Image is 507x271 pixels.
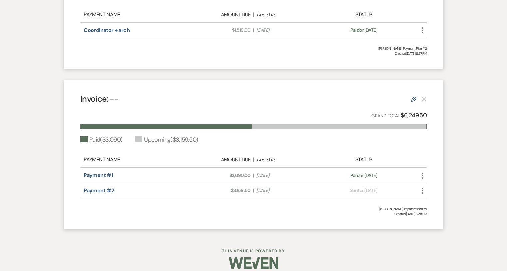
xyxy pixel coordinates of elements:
[256,187,318,194] span: [DATE]
[84,172,113,179] a: Payment #1
[253,172,254,179] span: |
[84,156,186,164] div: Payment Name
[84,187,114,194] a: Payment #2
[135,135,198,144] div: Upcoming ( $3,159.50 )
[350,172,359,178] span: Paid
[401,111,427,119] strong: $6,249.50
[253,27,254,34] span: |
[257,11,318,19] div: Due date
[110,93,119,104] span: --
[84,27,129,34] a: Coordinator + arch
[256,27,318,34] span: [DATE]
[350,27,359,33] span: Paid
[186,156,321,164] div: |
[189,156,250,164] div: Amount Due
[257,156,318,164] div: Due date
[321,11,406,19] div: Status
[371,111,427,120] p: Grand Total:
[321,156,406,164] div: Status
[253,187,254,194] span: |
[80,206,427,211] div: [PERSON_NAME] Payment Plan #1
[84,11,186,19] div: Payment Name
[256,172,318,179] span: [DATE]
[421,96,427,102] button: This payment plan cannot be deleted because it contains links that have been paid through Weven’s...
[189,27,251,34] span: $1,519.00
[321,27,406,34] div: on [DATE]
[186,11,321,19] div: |
[80,135,122,144] div: Paid ( $3,090 )
[80,51,427,56] span: Created: [DATE] 8:27 PM
[189,11,250,19] div: Amount Due
[321,187,406,194] div: on [DATE]
[189,187,251,194] span: $3,159.50
[80,93,119,105] h4: Invoice:
[350,187,359,193] span: Sent
[80,211,427,216] span: Created: [DATE] 8:28 PM
[321,172,406,179] div: on [DATE]
[80,46,427,51] div: [PERSON_NAME] Payment Plan #2
[189,172,251,179] span: $3,090.00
